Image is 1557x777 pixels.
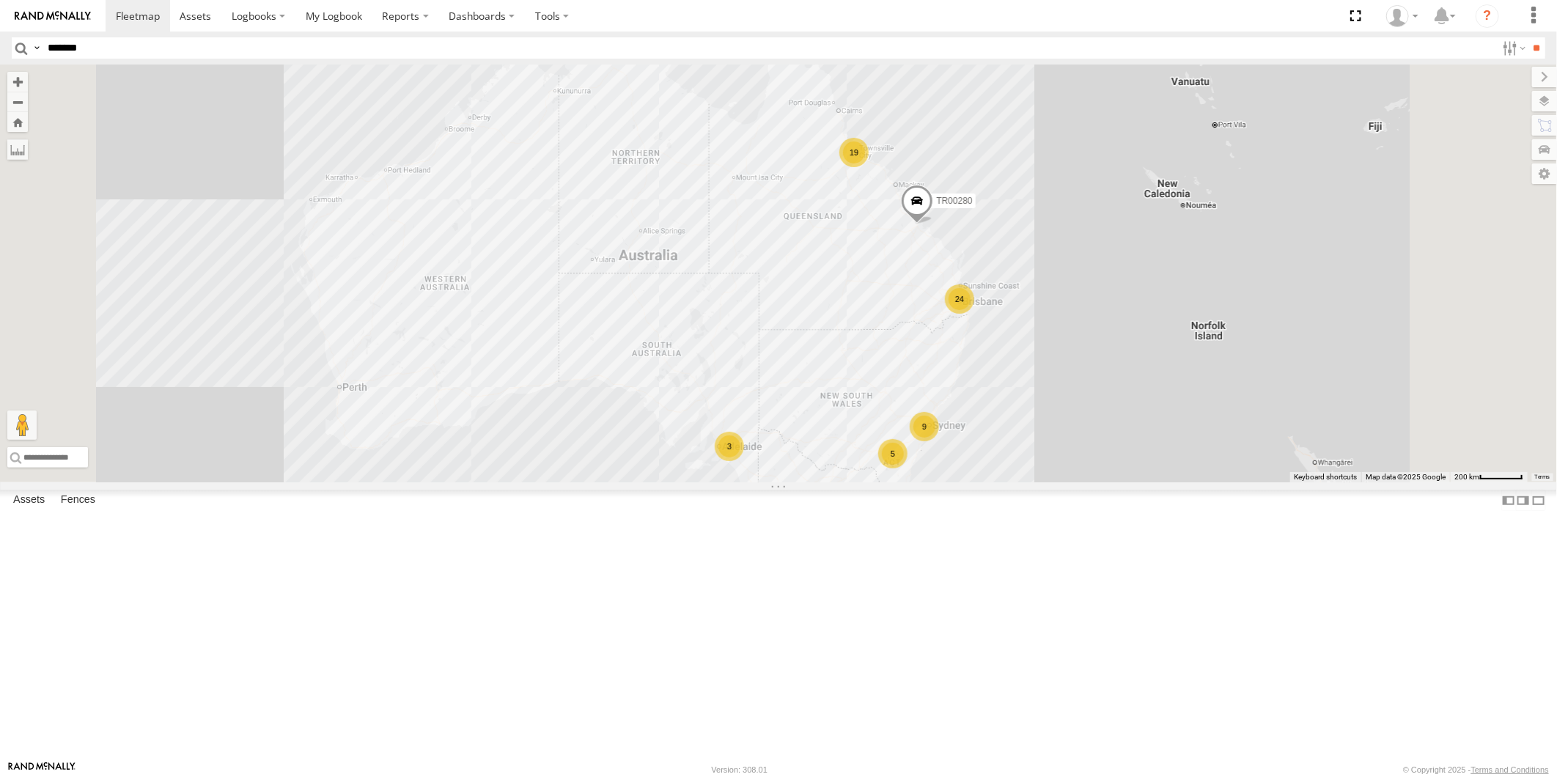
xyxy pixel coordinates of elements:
div: Version: 308.01 [712,765,768,774]
div: 3 [715,432,744,461]
button: Zoom in [7,72,28,92]
i: ? [1476,4,1499,28]
div: 19 [839,138,869,167]
button: Zoom Home [7,112,28,132]
img: rand-logo.svg [15,11,91,21]
span: 200 km [1454,473,1479,481]
button: Keyboard shortcuts [1294,472,1357,482]
button: Zoom out [7,92,28,112]
button: Drag Pegman onto the map to open Street View [7,410,37,440]
label: Fences [54,490,103,511]
span: Map data ©2025 Google [1366,473,1446,481]
label: Map Settings [1532,163,1557,184]
div: 24 [945,284,974,314]
label: Hide Summary Table [1531,490,1546,511]
label: Search Filter Options [1497,37,1528,59]
label: Search Query [31,37,43,59]
a: Terms and Conditions [1471,765,1549,774]
span: TR00280 [936,196,972,206]
label: Assets [6,490,52,511]
label: Measure [7,139,28,160]
a: Terms (opens in new tab) [1535,474,1550,480]
a: Visit our Website [8,762,76,777]
div: 9 [910,412,939,441]
div: Zarni Lwin [1381,5,1424,27]
label: Dock Summary Table to the Left [1501,490,1516,511]
button: Map scale: 200 km per 56 pixels [1450,472,1528,482]
div: 5 [878,439,908,468]
div: © Copyright 2025 - [1403,765,1549,774]
label: Dock Summary Table to the Right [1516,490,1531,511]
